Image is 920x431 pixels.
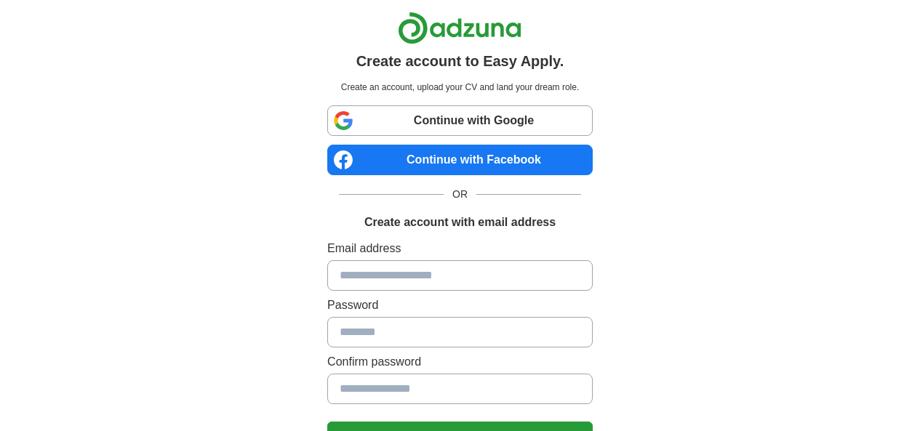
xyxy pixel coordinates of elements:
label: Email address [327,240,593,257]
a: Continue with Google [327,105,593,136]
h1: Create account with email address [364,214,556,231]
img: Adzuna logo [398,12,521,44]
p: Create an account, upload your CV and land your dream role. [330,81,590,94]
span: OR [444,187,476,202]
h1: Create account to Easy Apply. [356,50,564,72]
label: Password [327,297,593,314]
a: Continue with Facebook [327,145,593,175]
label: Confirm password [327,353,593,371]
